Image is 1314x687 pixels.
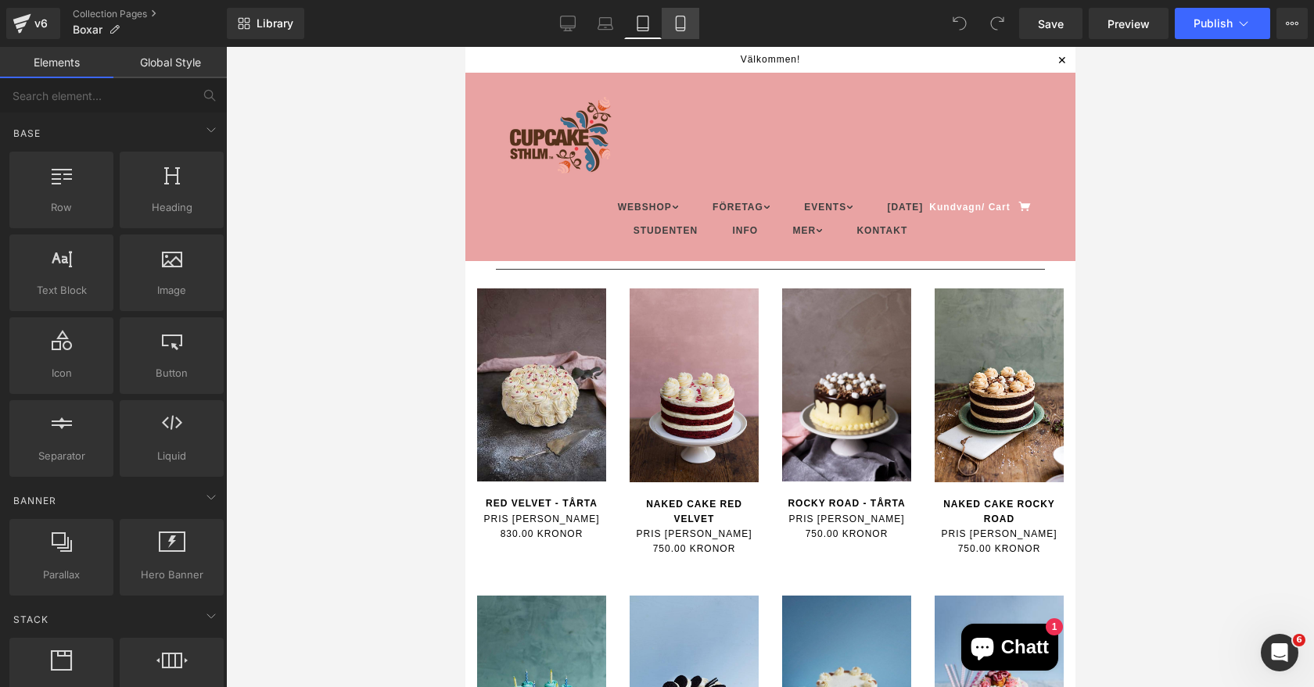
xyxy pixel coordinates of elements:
[113,47,227,78] a: Global Style
[323,155,403,166] a: EVENTS
[43,49,148,127] img: Cupcake STHLM
[322,451,440,462] strong: ROCKY ROAD - TÅRTA
[469,480,598,510] p: PRIS [PERSON_NAME] 750.00 KRONOR
[491,577,598,628] inbox-online-store-chat: Shopifys webbutikschatt
[1293,634,1305,646] span: 6
[1108,16,1150,32] span: Preview
[592,8,602,19] button: ✕
[8,5,602,20] a: Välkommen!
[20,451,132,462] strong: RED VELVET - TÅRTA
[124,567,219,583] span: Hero Banner
[375,178,458,189] a: KONTAKT
[137,155,228,166] a: Webshop
[14,199,109,216] span: Row
[164,480,293,510] p: PRIS [PERSON_NAME] 750.00 KRONOR
[6,8,60,39] a: v6
[1175,8,1270,39] button: Publish
[12,126,42,141] span: Base
[944,8,975,39] button: Undo
[73,8,227,20] a: Collection Pages
[31,13,51,34] div: v6
[153,178,248,189] a: STUDENTEN
[257,16,293,30] span: Library
[124,282,219,299] span: Image
[14,567,109,583] span: Parallax
[464,155,567,166] a: Kundvagn/ Cart
[311,178,372,189] a: MER
[406,155,473,166] a: [DATE]
[181,452,277,478] strong: NAKED CAKE RED VELVET
[1038,16,1064,32] span: Save
[12,493,58,508] span: Banner
[549,8,587,39] a: Desktop
[124,365,219,381] span: Button
[587,8,624,39] a: Laptop
[1261,634,1298,671] iframe: Intercom live chat
[14,365,109,381] span: Icon
[14,282,109,299] span: Text Block
[662,8,699,39] a: Mobile
[232,155,320,166] a: FÖRETAG
[124,448,219,464] span: Liquid
[1194,17,1233,30] span: Publish
[12,465,141,495] p: PRIS [PERSON_NAME] 830.00 KRONOR
[624,8,662,39] a: Tablet
[251,178,308,189] a: INFO
[73,23,102,36] span: Boxar
[1276,8,1308,39] button: More
[12,612,50,627] span: Stack
[14,448,109,464] span: Separator
[1089,8,1169,39] a: Preview
[317,465,446,495] p: PRIS [PERSON_NAME] 750.00 KRONOR
[227,8,304,39] a: New Library
[124,199,219,216] span: Heading
[478,452,590,478] strong: NAKED CAKE ROCKY ROAD
[982,8,1013,39] button: Redo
